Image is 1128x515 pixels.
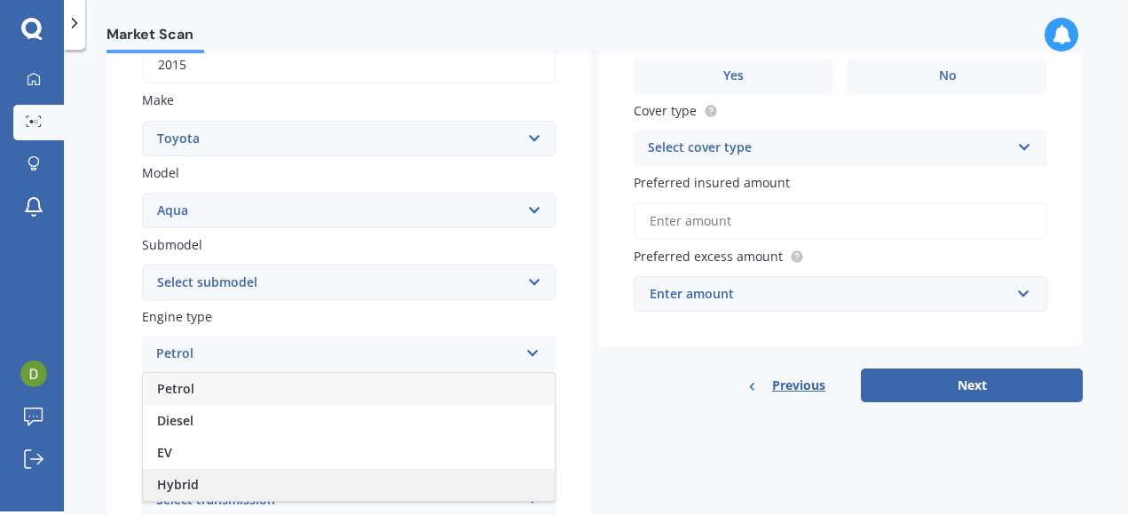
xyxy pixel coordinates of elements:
[142,236,202,253] span: Submodel
[650,284,1010,304] div: Enter amount
[156,344,518,365] div: Petrol
[142,46,556,83] input: YYYY
[772,372,825,399] span: Previous
[106,26,204,50] span: Market Scan
[634,248,783,265] span: Preferred excess amount
[634,102,697,119] span: Cover type
[157,476,199,493] span: Hybrid
[723,68,744,83] span: Yes
[157,412,193,429] span: Diesel
[157,380,194,397] span: Petrol
[157,444,172,461] span: EV
[634,202,1047,240] input: Enter amount
[20,360,47,387] img: ACg8ocJKWhmFcjKl8zVRCiaHiKpdvkIhU8lYMKL7W9PkYxxjhKJpYw=s96-c
[861,368,1083,402] button: Next
[142,308,212,325] span: Engine type
[634,174,790,191] span: Preferred insured amount
[142,92,174,109] span: Make
[142,164,179,181] span: Model
[648,138,1010,159] div: Select cover type
[939,68,957,83] span: No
